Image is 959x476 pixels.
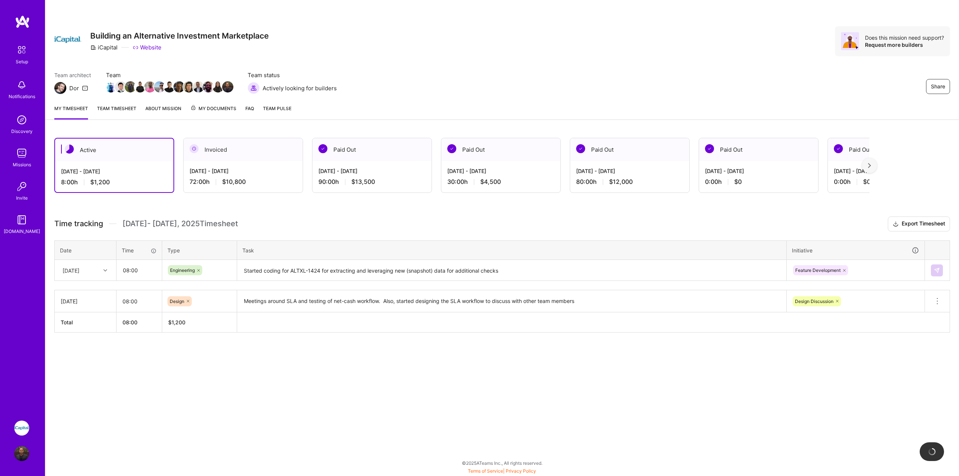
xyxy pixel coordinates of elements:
span: Team [106,71,233,79]
img: guide book [14,212,29,227]
img: Team Member Avatar [212,81,224,93]
div: [DATE] [63,266,79,274]
th: Total [55,312,117,333]
a: Team Pulse [263,104,291,119]
a: Team Member Avatar [106,81,116,93]
img: Team Member Avatar [183,81,194,93]
span: $12,000 [609,178,633,186]
div: 0:00 h [834,178,941,186]
div: 90:00 h [318,178,426,186]
div: [DATE] - [DATE] [705,167,812,175]
div: Missions [13,161,31,169]
button: Export Timesheet [888,216,950,231]
span: $4,500 [480,178,501,186]
div: Does this mission need support? [865,34,944,41]
i: icon Mail [82,85,88,91]
img: setup [14,42,30,58]
img: Paid Out [318,144,327,153]
img: bell [14,78,29,93]
div: iCapital [90,43,118,51]
div: Setup [16,58,28,66]
span: Team architect [54,71,91,79]
div: Paid Out [441,138,560,161]
div: null [931,264,944,276]
div: [DATE] [61,297,110,305]
span: Design Discussion [795,298,834,304]
i: icon Download [893,220,899,228]
img: Team Member Avatar [164,81,175,93]
span: $0 [863,178,871,186]
div: [DOMAIN_NAME] [4,227,40,235]
span: [DATE] - [DATE] , 2025 Timesheet [122,219,238,228]
img: User Avatar [14,446,29,461]
img: Invite [14,179,29,194]
span: Share [931,83,945,90]
th: Date [55,240,117,260]
div: Paid Out [312,138,432,161]
span: Team Pulse [263,106,291,111]
a: FAQ [245,104,254,119]
div: © 2025 ATeams Inc., All rights reserved. [45,454,959,472]
img: teamwork [14,146,29,161]
img: Team Member Avatar [125,81,136,93]
span: Actively looking for builders [263,84,337,92]
span: $1,200 [90,178,110,186]
div: Paid Out [570,138,689,161]
img: loading [927,446,937,457]
div: [DATE] - [DATE] [190,167,297,175]
img: Team Member Avatar [222,81,233,93]
span: Team status [248,71,337,79]
img: right [868,163,871,168]
button: Share [926,79,950,94]
img: Paid Out [447,144,456,153]
img: logo [15,15,30,28]
h3: Building an Alternative Investment Marketplace [90,31,269,40]
span: Time tracking [54,219,103,228]
img: Team Member Avatar [173,81,185,93]
div: Request more builders [865,41,944,48]
a: Team Member Avatar [135,81,145,93]
img: Team Architect [54,82,66,94]
a: Team timesheet [97,104,136,119]
img: discovery [14,112,29,127]
a: About Mission [145,104,181,119]
textarea: Started coding for ALTXL-1424 for extracting and leveraging new (snapshot) data for additional ch... [238,261,786,281]
input: HH:MM [117,260,161,280]
div: Dor [69,84,79,92]
span: $ 1,200 [168,319,185,325]
div: Paid Out [699,138,818,161]
span: | [468,468,536,474]
th: Type [162,240,237,260]
img: Paid Out [576,144,585,153]
img: Team Member Avatar [193,81,204,93]
img: Company Logo [54,26,81,53]
span: $10,800 [222,178,246,186]
a: Team Member Avatar [194,81,203,93]
div: Active [55,139,173,161]
div: [DATE] - [DATE] [447,167,554,175]
div: 80:00 h [576,178,683,186]
a: My timesheet [54,104,88,119]
a: iCapital: Building an Alternative Investment Marketplace [12,421,31,436]
a: Team Member Avatar [184,81,194,93]
a: Team Member Avatar [116,81,125,93]
input: HH:MM [117,291,162,311]
img: Team Member Avatar [144,81,155,93]
img: Submit [934,267,940,273]
div: [DATE] - [DATE] [61,167,167,175]
a: Team Member Avatar [155,81,164,93]
img: Actively looking for builders [248,82,260,94]
div: Time [122,246,157,254]
div: [DATE] - [DATE] [834,167,941,175]
a: Terms of Service [468,468,503,474]
div: 72:00 h [190,178,297,186]
a: Website [133,43,161,51]
a: User Avatar [12,446,31,461]
th: Task [237,240,787,260]
img: Paid Out [834,144,843,153]
span: Engineering [170,267,195,273]
span: My Documents [190,104,236,113]
div: [DATE] - [DATE] [576,167,683,175]
span: Feature Development [795,267,841,273]
div: Discovery [11,127,33,135]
